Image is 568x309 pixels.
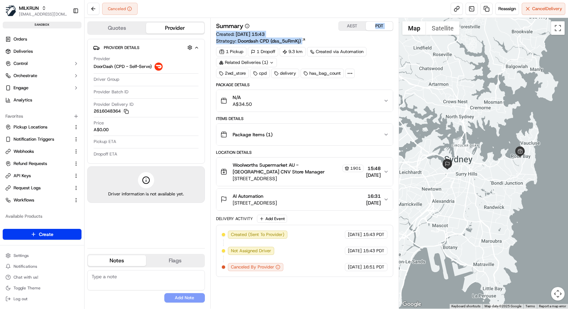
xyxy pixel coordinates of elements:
[426,21,459,35] button: Show satellite imagery
[108,191,184,197] span: Driver information is not available yet.
[14,173,31,179] span: API Keys
[233,94,252,101] span: N/A
[233,175,363,182] span: [STREET_ADDRESS]
[14,264,37,269] span: Notifications
[216,189,393,210] button: AI Automation[STREET_ADDRESS]16:31[DATE]
[3,111,81,122] div: Favorites
[14,185,41,191] span: Request Logs
[350,166,361,171] span: 1901
[348,264,362,270] span: [DATE]
[238,38,306,44] a: Doordash CPD (dss_5uRmKj)
[14,73,37,79] span: Orchestrate
[88,255,146,266] button: Notes
[3,229,81,240] button: Create
[54,95,111,107] a: 💻API Documentation
[3,82,81,93] button: Engage
[102,3,138,15] div: Canceled
[5,148,71,154] a: Webhooks
[366,193,381,199] span: 16:31
[233,162,341,175] span: Woolworths Supermarket AU - [GEOGRAPHIC_DATA] CNV Store Manager
[3,70,81,81] button: Orchestrate
[307,47,366,56] a: Created via Automation
[401,300,423,309] a: Open this area in Google Maps (opens a new window)
[216,31,265,38] span: Created:
[5,185,71,191] a: Request Logs
[551,21,565,35] button: Toggle fullscreen view
[363,264,384,270] span: 16:51 PDT
[402,21,426,35] button: Show street map
[19,11,67,17] span: [EMAIL_ADDRESS][DOMAIN_NAME]
[339,22,366,30] button: AEST
[14,253,29,258] span: Settings
[498,6,516,12] span: Reassign
[3,211,81,222] div: Available Products
[3,58,81,69] button: Control
[525,304,535,308] a: Terms (opens in new tab)
[14,275,38,280] span: Chat with us!
[3,122,81,133] button: Pickup Locations
[14,85,28,91] span: Engage
[216,158,393,186] button: Woolworths Supermarket AU - [GEOGRAPHIC_DATA] CNV Store Manager1901[STREET_ADDRESS]15:48[DATE]
[3,22,81,28] div: sandbox
[366,22,393,30] button: PDT
[14,124,47,130] span: Pickup Locations
[14,197,34,203] span: Workflows
[3,134,81,145] button: Notification Triggers
[248,47,278,56] div: 1 Dropoff
[3,283,81,293] button: Toggle Theme
[238,38,301,44] span: Doordash CPD (dss_5uRmKj)
[348,248,362,254] span: [DATE]
[14,61,28,67] span: Control
[7,98,12,104] div: 📗
[216,69,249,78] div: 2wd_store
[39,231,53,238] span: Create
[401,300,423,309] img: Google
[3,170,81,181] button: API Keys
[14,98,52,104] span: Knowledge Base
[216,90,393,112] button: N/AA$34.50
[551,287,565,301] button: Map camera controls
[236,31,265,37] span: [DATE] 15:43
[18,43,122,50] input: Got a question? Start typing here...
[216,124,393,145] button: Package Items (1)
[5,197,71,203] a: Workflows
[5,5,16,16] img: MILKRUN
[3,272,81,282] button: Chat with us!
[4,95,54,107] a: 📗Knowledge Base
[3,251,81,260] button: Settings
[366,199,381,206] span: [DATE]
[233,131,273,138] span: Package Items ( 1 )
[216,216,253,221] div: Delivery Activity
[522,3,565,15] button: CancelDelivery
[88,23,146,33] button: Quotes
[5,161,71,167] a: Refund Requests
[216,116,393,121] div: Items Details
[250,69,270,78] div: cpd
[94,120,104,126] span: Price
[216,23,243,29] h3: Summary
[57,98,63,104] div: 💻
[532,6,562,12] span: Cancel Delivery
[3,294,81,304] button: Log out
[3,34,81,45] a: Orders
[5,136,71,142] a: Notification Triggers
[216,150,393,155] div: Location Details
[146,23,204,33] button: Provider
[23,71,86,76] div: We're available if you need us!
[94,56,110,62] span: Provider
[64,98,109,104] span: API Documentation
[3,146,81,157] button: Webhooks
[231,248,271,254] span: Not Assigned Driver
[3,195,81,206] button: Workflows
[484,304,521,308] span: Map data ©2025 Google
[3,46,81,57] a: Deliveries
[7,64,19,76] img: 1736555255976-a54dd68f-1ca7-489b-9aae-adbdc363a1c4
[539,304,566,308] a: Report a map error
[14,285,41,291] span: Toggle Theme
[7,6,20,20] img: Nash
[231,264,274,270] span: Canceled By Provider
[14,136,54,142] span: Notification Triggers
[146,255,204,266] button: Flags
[280,47,306,56] div: 9.3 km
